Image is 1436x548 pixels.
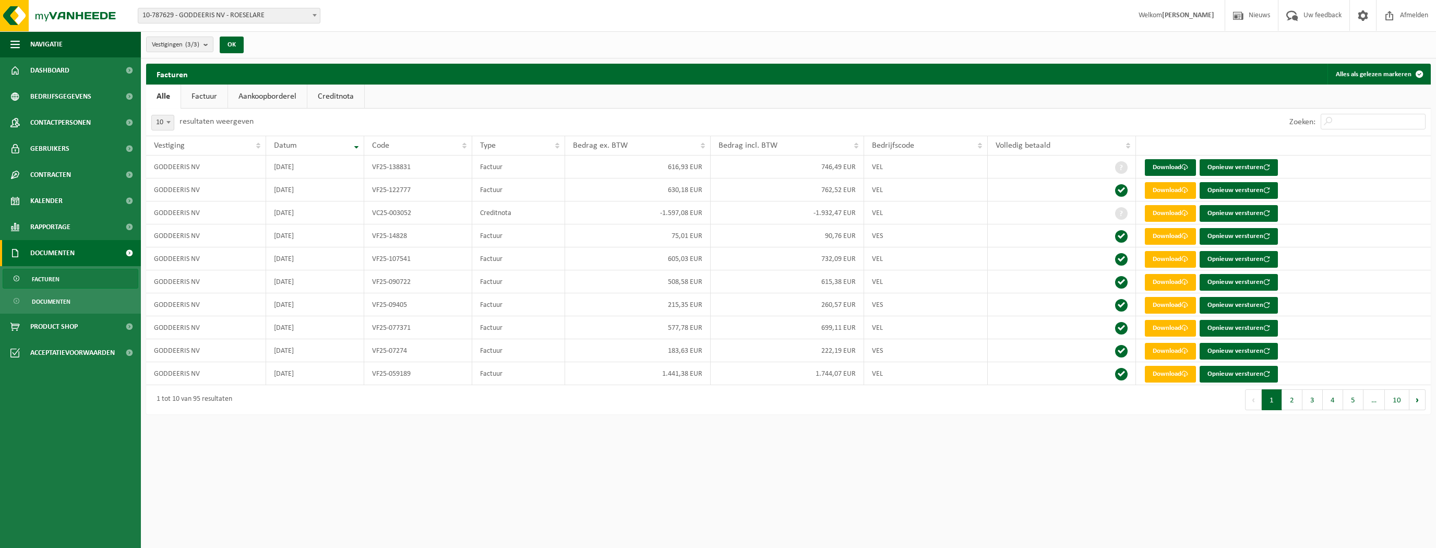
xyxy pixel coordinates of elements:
td: VES [864,224,988,247]
td: GODDEERIS NV [146,362,266,385]
button: Opnieuw versturen [1200,320,1278,337]
td: [DATE] [266,178,364,201]
td: VEL [864,362,988,385]
a: Creditnota [307,85,364,109]
span: Dashboard [30,57,69,84]
a: Facturen [3,269,138,289]
td: Factuur [472,339,565,362]
td: [DATE] [266,224,364,247]
td: Factuur [472,247,565,270]
td: [DATE] [266,201,364,224]
button: Opnieuw versturen [1200,297,1278,314]
td: VEL [864,156,988,178]
a: Download [1145,228,1196,245]
span: Volledig betaald [996,141,1050,150]
td: GODDEERIS NV [146,201,266,224]
td: GODDEERIS NV [146,339,266,362]
td: 1.744,07 EUR [711,362,864,385]
span: Datum [274,141,297,150]
span: Documenten [32,292,70,312]
td: Factuur [472,178,565,201]
td: VES [864,339,988,362]
td: VF25-138831 [364,156,473,178]
td: 1.441,38 EUR [565,362,711,385]
td: GODDEERIS NV [146,178,266,201]
span: Vestiging [154,141,185,150]
td: VEL [864,270,988,293]
td: GODDEERIS NV [146,270,266,293]
a: Download [1145,366,1196,383]
td: VF25-077371 [364,316,473,339]
td: [DATE] [266,339,364,362]
button: OK [220,37,244,53]
td: Creditnota [472,201,565,224]
button: Previous [1245,389,1262,410]
a: Alle [146,85,181,109]
button: Alles als gelezen markeren [1327,64,1430,85]
span: Contracten [30,162,71,188]
button: Vestigingen(3/3) [146,37,213,52]
span: Gebruikers [30,136,69,162]
td: Factuur [472,293,565,316]
td: -1.932,47 EUR [711,201,864,224]
span: Type [480,141,496,150]
button: Opnieuw versturen [1200,182,1278,199]
button: 2 [1282,389,1302,410]
button: Next [1409,389,1426,410]
div: 1 tot 10 van 95 resultaten [151,390,232,409]
td: VEL [864,178,988,201]
td: 577,78 EUR [565,316,711,339]
td: Factuur [472,224,565,247]
span: 10-787629 - GODDEERIS NV - ROESELARE [138,8,320,23]
td: GODDEERIS NV [146,247,266,270]
td: VF25-090722 [364,270,473,293]
td: 260,57 EUR [711,293,864,316]
td: VF25-07274 [364,339,473,362]
label: Zoeken: [1289,118,1315,126]
button: Opnieuw versturen [1200,159,1278,176]
span: Bedrijfscode [872,141,914,150]
td: [DATE] [266,316,364,339]
a: Download [1145,251,1196,268]
td: VES [864,293,988,316]
span: Code [372,141,389,150]
td: Factuur [472,316,565,339]
td: 183,63 EUR [565,339,711,362]
td: 508,58 EUR [565,270,711,293]
button: Opnieuw versturen [1200,274,1278,291]
button: Opnieuw versturen [1200,228,1278,245]
td: -1.597,08 EUR [565,201,711,224]
count: (3/3) [185,41,199,48]
span: Product Shop [30,314,78,340]
td: 616,93 EUR [565,156,711,178]
td: [DATE] [266,293,364,316]
td: VF25-107541 [364,247,473,270]
td: GODDEERIS NV [146,224,266,247]
td: 90,76 EUR [711,224,864,247]
a: Download [1145,274,1196,291]
span: Vestigingen [152,37,199,53]
span: 10 [152,115,174,130]
a: Download [1145,320,1196,337]
td: Factuur [472,362,565,385]
button: Opnieuw versturen [1200,366,1278,383]
td: [DATE] [266,156,364,178]
td: 615,38 EUR [711,270,864,293]
a: Factuur [181,85,228,109]
td: 762,52 EUR [711,178,864,201]
span: Documenten [30,240,75,266]
a: Download [1145,297,1196,314]
span: 10 [151,115,174,130]
span: Bedrag ex. BTW [573,141,628,150]
td: VF25-059189 [364,362,473,385]
span: Rapportage [30,214,70,240]
span: … [1363,389,1385,410]
td: VEL [864,316,988,339]
td: Factuur [472,156,565,178]
td: VF25-14828 [364,224,473,247]
button: 10 [1385,389,1409,410]
a: Aankoopborderel [228,85,307,109]
span: Acceptatievoorwaarden [30,340,115,366]
button: 3 [1302,389,1323,410]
